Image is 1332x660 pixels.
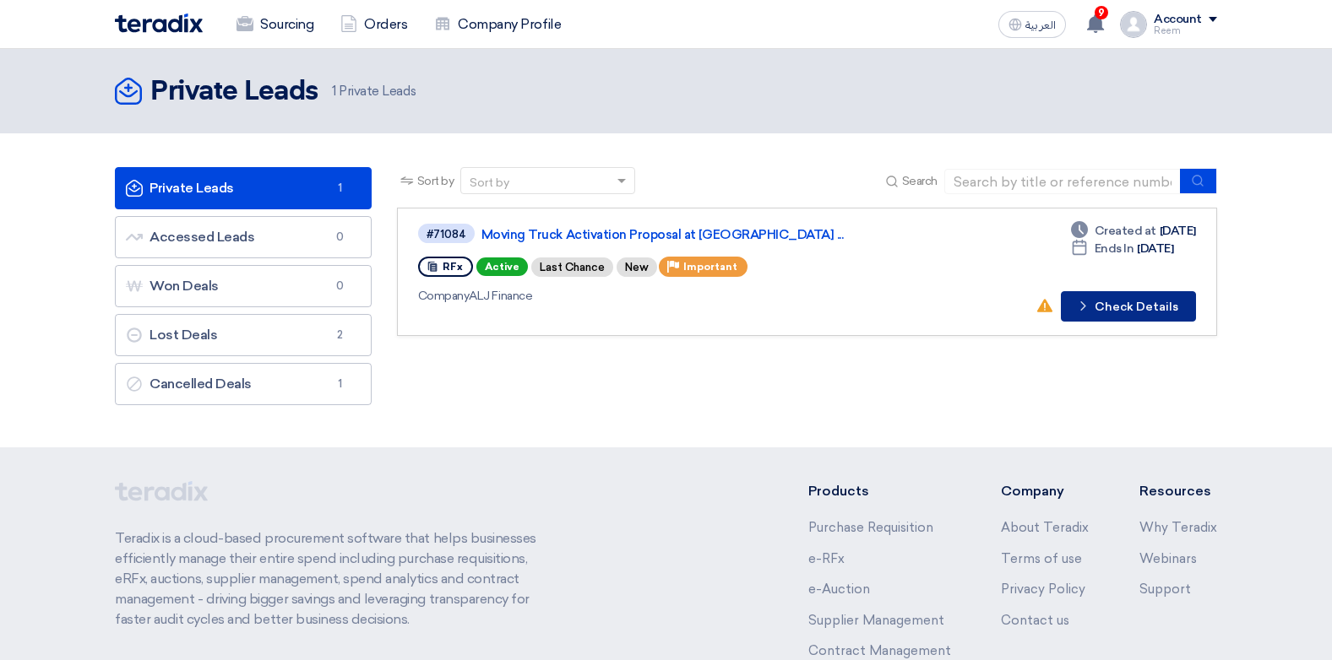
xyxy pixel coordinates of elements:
img: profile_test.png [1120,11,1147,38]
span: 9 [1095,6,1108,19]
a: Moving Truck Activation Proposal at [GEOGRAPHIC_DATA] ... [481,227,904,242]
span: 0 [330,278,351,295]
a: Purchase Requisition [808,520,933,535]
div: #71084 [427,229,466,240]
span: Active [476,257,528,276]
span: 1 [330,180,351,197]
span: 2 [330,327,351,344]
button: العربية [998,11,1066,38]
li: Resources [1139,481,1217,501]
h2: Private Leads [150,75,318,109]
span: 0 [330,229,351,246]
span: Ends In [1095,240,1134,257]
a: About Teradix [1001,520,1089,535]
span: 1 [332,84,336,99]
a: Privacy Policy [1001,582,1085,597]
div: New [617,257,657,277]
input: Search by title or reference number [944,169,1181,194]
a: Support [1139,582,1191,597]
span: Created at [1095,222,1156,240]
div: Sort by [470,174,509,192]
span: Company [418,289,470,303]
span: العربية [1025,19,1056,31]
a: e-Auction [808,582,870,597]
img: Teradix logo [115,14,203,33]
div: [DATE] [1071,222,1196,240]
a: Cancelled Deals1 [115,363,372,405]
li: Company [1001,481,1089,501]
a: Lost Deals2 [115,314,372,356]
li: Products [808,481,951,501]
div: Account [1154,13,1202,27]
a: Orders [327,6,421,43]
a: e-RFx [808,551,845,566]
a: Accessed Leads0 [115,216,372,258]
a: Terms of use [1001,551,1082,566]
a: Sourcing [223,6,327,43]
span: Sort by [417,172,454,190]
span: Private Leads [332,82,416,101]
span: Important [683,261,737,273]
span: 1 [330,376,351,392]
button: Check Details [1061,291,1196,322]
a: Why Teradix [1139,520,1217,535]
p: Teradix is a cloud-based procurement software that helps businesses efficiently manage their enti... [115,528,556,630]
a: Won Deals0 [115,265,372,307]
span: RFx [443,261,463,273]
a: Contract Management [808,643,951,658]
a: Contact us [1001,613,1069,628]
a: Private Leads1 [115,167,372,209]
a: Supplier Management [808,613,944,628]
a: Company Profile [421,6,574,43]
div: Last Chance [531,257,613,277]
div: Reem [1154,26,1217,35]
a: Webinars [1139,551,1197,566]
span: Search [902,172,938,190]
div: [DATE] [1071,240,1174,257]
div: ALJ Finance [418,287,907,305]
